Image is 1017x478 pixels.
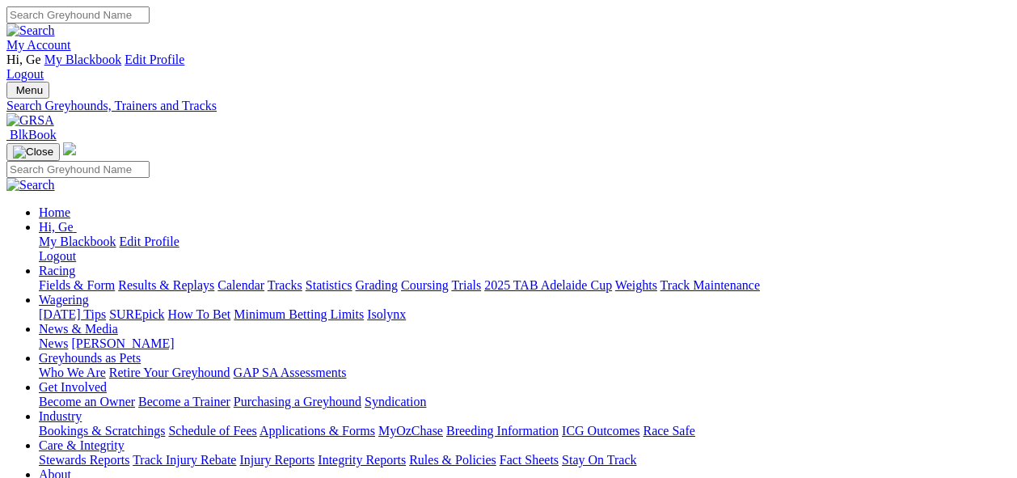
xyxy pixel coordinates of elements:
a: Schedule of Fees [168,424,256,438]
a: Greyhounds as Pets [39,351,141,365]
a: [PERSON_NAME] [71,336,174,350]
a: Syndication [365,395,426,408]
a: Tracks [268,278,302,292]
button: Toggle navigation [6,143,60,161]
a: Search Greyhounds, Trainers and Tracks [6,99,1011,113]
a: Become a Trainer [138,395,230,408]
a: Wagering [39,293,89,307]
a: Race Safe [643,424,694,438]
img: Close [13,146,53,159]
a: Logout [39,249,76,263]
a: Fields & Form [39,278,115,292]
a: News & Media [39,322,118,336]
img: GRSA [6,113,54,128]
a: Calendar [217,278,264,292]
a: Minimum Betting Limits [234,307,364,321]
span: Hi, Ge [6,53,41,66]
div: Hi, Ge [39,235,1011,264]
a: Stay On Track [562,453,636,467]
input: Search [6,161,150,178]
a: Grading [356,278,398,292]
a: Results & Replays [118,278,214,292]
a: Home [39,205,70,219]
a: Care & Integrity [39,438,124,452]
a: Hi, Ge [39,220,77,234]
a: My Account [6,38,71,52]
a: Edit Profile [124,53,184,66]
a: Stewards Reports [39,453,129,467]
a: Statistics [306,278,352,292]
a: Track Maintenance [660,278,760,292]
a: My Blackbook [44,53,122,66]
a: News [39,336,68,350]
a: Weights [615,278,657,292]
div: News & Media [39,336,1011,351]
a: Racing [39,264,75,277]
a: 2025 TAB Adelaide Cup [484,278,612,292]
a: How To Bet [168,307,231,321]
a: Purchasing a Greyhound [234,395,361,408]
span: Hi, Ge [39,220,74,234]
span: Menu [16,84,43,96]
img: logo-grsa-white.png [63,142,76,155]
a: BlkBook [6,128,57,142]
a: Isolynx [367,307,406,321]
div: My Account [6,53,1011,82]
div: Wagering [39,307,1011,322]
img: Search [6,23,55,38]
div: Industry [39,424,1011,438]
a: Trials [451,278,481,292]
a: Become an Owner [39,395,135,408]
span: BlkBook [10,128,57,142]
a: Rules & Policies [409,453,496,467]
img: Search [6,178,55,192]
div: Racing [39,278,1011,293]
a: MyOzChase [378,424,443,438]
a: Track Injury Rebate [133,453,236,467]
a: SUREpick [109,307,164,321]
a: GAP SA Assessments [234,366,347,379]
a: Industry [39,409,82,423]
a: Get Involved [39,380,107,394]
input: Search [6,6,150,23]
button: Toggle navigation [6,82,49,99]
a: Retire Your Greyhound [109,366,230,379]
a: ICG Outcomes [562,424,639,438]
div: Get Involved [39,395,1011,409]
a: Logout [6,67,44,81]
a: Bookings & Scratchings [39,424,165,438]
div: Greyhounds as Pets [39,366,1011,380]
a: Fact Sheets [500,453,559,467]
a: Injury Reports [239,453,314,467]
a: [DATE] Tips [39,307,106,321]
a: Integrity Reports [318,453,406,467]
a: Coursing [401,278,449,292]
a: Breeding Information [446,424,559,438]
a: My Blackbook [39,235,116,248]
a: Edit Profile [120,235,179,248]
a: Applications & Forms [260,424,375,438]
a: Who We Are [39,366,106,379]
div: Care & Integrity [39,453,1011,467]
